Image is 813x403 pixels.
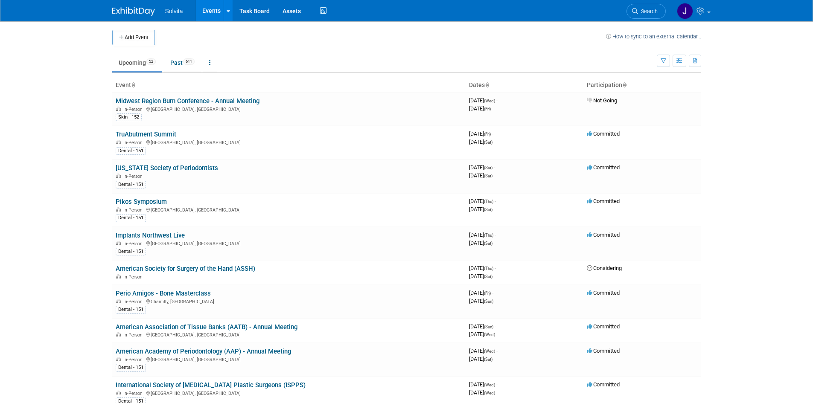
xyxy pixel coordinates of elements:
img: ExhibitDay [112,7,155,16]
span: (Wed) [484,349,495,354]
div: Dental - 151 [116,306,146,313]
a: TruAbutment Summit [116,130,176,138]
span: Committed [587,381,620,388]
span: (Thu) [484,266,493,271]
a: Pikos Symposium [116,198,167,206]
span: In-Person [123,174,145,179]
span: (Fri) [484,107,491,111]
span: (Sat) [484,174,492,178]
span: [DATE] [469,381,498,388]
span: [DATE] [469,232,496,238]
span: [DATE] [469,97,498,104]
span: Solvita [165,8,183,14]
span: - [495,232,496,238]
span: (Sat) [484,140,492,145]
span: [DATE] [469,273,492,279]
img: In-Person Event [116,174,121,178]
div: [GEOGRAPHIC_DATA], [GEOGRAPHIC_DATA] [116,331,462,338]
div: [GEOGRAPHIC_DATA], [GEOGRAPHIC_DATA] [116,356,462,362]
img: In-Person Event [116,274,121,278]
img: In-Person Event [116,140,121,144]
span: (Sat) [484,207,492,212]
a: Midwest Region Burn Conference - Annual Meeting [116,97,259,105]
a: American Academy of Periodontology (AAP) - Annual Meeting [116,348,291,355]
span: Search [638,8,658,14]
span: - [495,323,496,330]
span: 611 [183,58,195,65]
span: In-Person [123,274,145,280]
a: American Association of Tissue Banks (AATB) - Annual Meeting [116,323,297,331]
a: [US_STATE] Society of Periodontists [116,164,218,172]
img: In-Person Event [116,207,121,212]
a: Search [627,4,666,19]
th: Event [112,78,466,93]
span: [DATE] [469,356,492,362]
img: In-Person Event [116,332,121,336]
div: Dental - 151 [116,214,146,222]
span: Considering [587,265,622,271]
span: [DATE] [469,331,495,337]
span: (Sun) [484,325,493,329]
div: Dental - 151 [116,147,146,155]
span: - [496,97,498,104]
span: (Sat) [484,241,492,246]
span: - [496,348,498,354]
div: Skin - 152 [116,113,142,121]
button: Add Event [112,30,155,45]
div: [GEOGRAPHIC_DATA], [GEOGRAPHIC_DATA] [116,206,462,213]
span: - [495,265,496,271]
span: (Sat) [484,165,492,170]
span: In-Person [123,357,145,362]
span: [DATE] [469,130,493,137]
a: How to sync to an external calendar... [606,33,701,40]
div: [GEOGRAPHIC_DATA], [GEOGRAPHIC_DATA] [116,105,462,112]
span: [DATE] [469,139,492,145]
a: Upcoming52 [112,55,162,71]
span: Not Going [587,97,617,104]
a: Sort by Event Name [131,81,135,88]
div: Chantilly, [GEOGRAPHIC_DATA] [116,298,462,304]
span: (Wed) [484,99,495,103]
th: Participation [583,78,701,93]
a: International Society of [MEDICAL_DATA] Plastic Surgeons (ISPPS) [116,381,306,389]
div: [GEOGRAPHIC_DATA], [GEOGRAPHIC_DATA] [116,389,462,396]
img: In-Person Event [116,299,121,303]
span: (Wed) [484,383,495,387]
span: In-Person [123,332,145,338]
span: (Fri) [484,291,491,296]
span: (Sat) [484,357,492,362]
span: (Thu) [484,199,493,204]
span: - [496,381,498,388]
span: In-Person [123,391,145,396]
th: Dates [466,78,583,93]
a: Implants Northwest Live [116,232,185,239]
span: [DATE] [469,298,493,304]
span: - [494,164,495,171]
a: Perio Amigos - Bone Masterclass [116,290,211,297]
img: In-Person Event [116,391,121,395]
span: (Sun) [484,299,493,304]
span: Committed [587,130,620,137]
span: [DATE] [469,105,491,112]
div: Dental - 151 [116,181,146,188]
span: [DATE] [469,389,495,396]
span: (Sat) [484,274,492,279]
span: (Fri) [484,132,491,136]
span: In-Person [123,107,145,112]
span: (Wed) [484,391,495,395]
a: American Society for Surgery of the Hand (ASSH) [116,265,255,273]
img: In-Person Event [116,107,121,111]
img: In-Person Event [116,241,121,245]
div: [GEOGRAPHIC_DATA], [GEOGRAPHIC_DATA] [116,240,462,246]
span: In-Person [123,140,145,145]
span: [DATE] [469,290,493,296]
span: (Thu) [484,233,493,238]
span: - [492,290,493,296]
span: In-Person [123,207,145,213]
span: - [495,198,496,204]
span: Committed [587,198,620,204]
div: Dental - 151 [116,364,146,371]
span: Committed [587,348,620,354]
a: Sort by Participation Type [622,81,627,88]
div: Dental - 151 [116,248,146,255]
